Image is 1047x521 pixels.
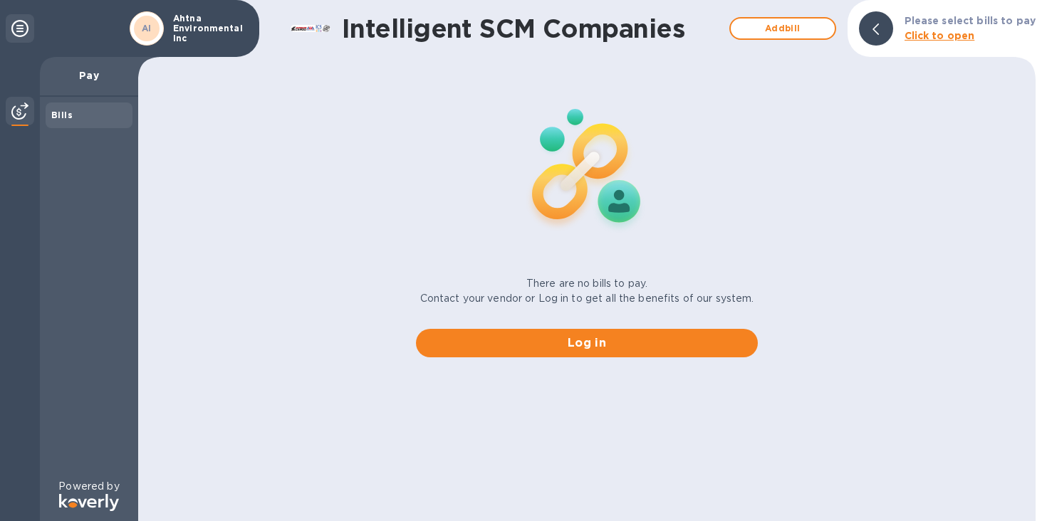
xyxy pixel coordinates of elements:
[729,17,836,40] button: Addbill
[742,20,823,37] span: Add bill
[58,479,119,494] p: Powered by
[905,15,1036,26] b: Please select bills to pay
[416,329,758,357] button: Log in
[420,276,754,306] p: There are no bills to pay. Contact your vendor or Log in to get all the benefits of our system.
[905,30,975,41] b: Click to open
[51,110,73,120] b: Bills
[342,14,722,43] h1: Intelligent SCM Companies
[427,335,746,352] span: Log in
[51,68,127,83] p: Pay
[173,14,244,43] p: Ahtna Environmental Inc
[59,494,119,511] img: Logo
[142,23,152,33] b: AI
